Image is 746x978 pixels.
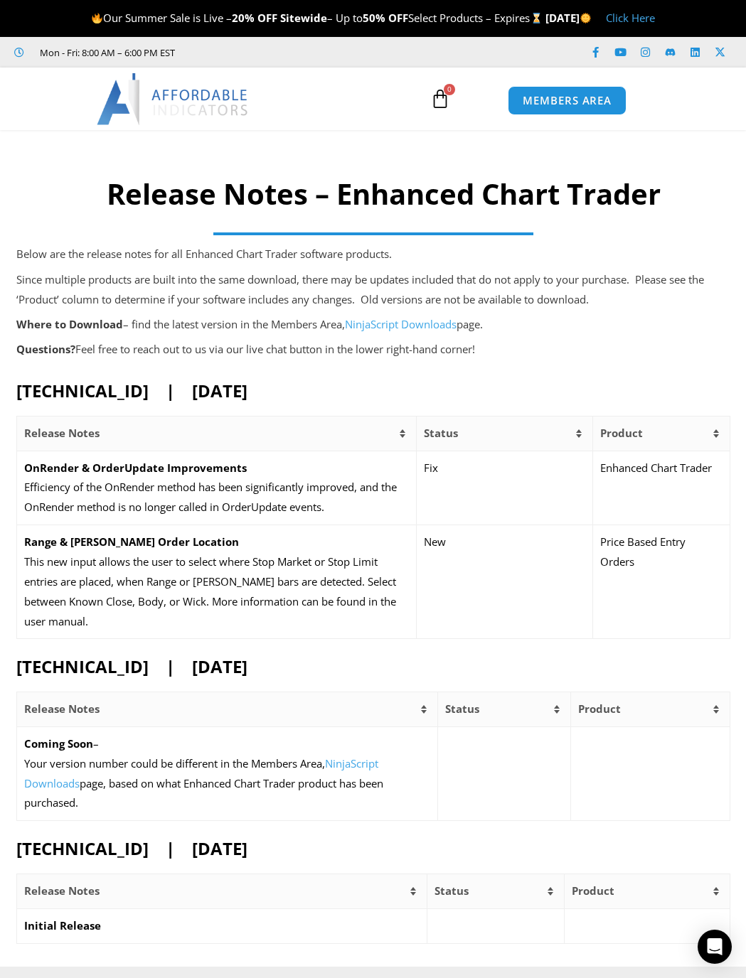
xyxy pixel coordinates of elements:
[600,532,723,572] p: Price Based Entry Orders
[580,13,591,23] img: 🌞
[16,315,730,335] p: – find the latest version in the Members Area, page.
[445,702,479,716] strong: Status
[363,11,408,25] strong: 50% OFF
[16,270,730,310] p: Since multiple products are built into the same download, there may be updates included that do n...
[435,883,469,898] strong: Status
[36,44,175,61] span: Mon - Fri: 8:00 AM – 6:00 PM EST
[16,380,730,402] h2: [TECHNICAL_ID] | [DATE]
[698,930,732,964] div: Open Intercom Messenger
[523,95,612,106] span: MEMBERS AREA
[424,532,585,552] p: New
[424,426,458,440] strong: Status
[97,73,250,124] img: LogoAI | Affordable Indicators – NinjaTrader
[21,174,746,214] h1: Release Notes – Enhanced Chart Trader
[24,702,100,716] strong: Release Notes
[232,11,277,25] strong: 20% OFF
[280,11,327,25] strong: Sitewide
[24,461,247,475] strong: OnRender & OrderUpdate Improvements
[16,655,730,677] h2: [TECHNICAL_ID] | [DATE]
[16,317,123,331] strong: Where to Download
[24,883,100,898] strong: Release Notes
[508,86,627,115] a: MEMBERS AREA
[16,340,730,360] p: Feel free to reach out to us via our live chat button in the lower right-hand corner!
[92,13,102,23] img: 🔥
[24,534,239,549] strong: Range & [PERSON_NAME] Order Location
[24,756,378,790] a: NinjaScript Downloads
[24,754,430,814] p: Your version number could be different in the Members Area, page, based on what Enhanced Chart Tr...
[444,84,455,95] span: 0
[409,78,471,119] a: 0
[186,45,399,60] iframe: Customer reviews powered by Trustpilot
[24,552,409,631] p: This new input allows the user to select where Stop Market or Stop Limit entries are placed, when...
[24,736,93,751] strong: Coming Soon
[531,13,542,23] img: ⌛
[345,317,457,331] a: NinjaScript Downloads
[16,244,730,264] p: Below are the release notes for all Enhanced Chart Trader software products.
[16,342,75,356] strong: Questions?
[600,458,723,478] p: Enhanced Chart Trader
[24,734,430,754] p: –
[572,883,614,898] strong: Product
[24,918,101,933] strong: Initial Release
[545,11,592,25] strong: [DATE]
[16,837,730,859] h2: [TECHNICAL_ID] | [DATE]
[24,426,100,440] strong: Release Notes
[24,478,409,517] p: Efficiency of the OnRender method has been significantly improved, and the OnRender method is no ...
[91,11,545,25] span: Our Summer Sale is Live – – Up to Select Products – Expires
[578,702,621,716] strong: Product
[606,11,655,25] a: Click Here
[424,458,585,478] p: Fix
[600,426,643,440] strong: Product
